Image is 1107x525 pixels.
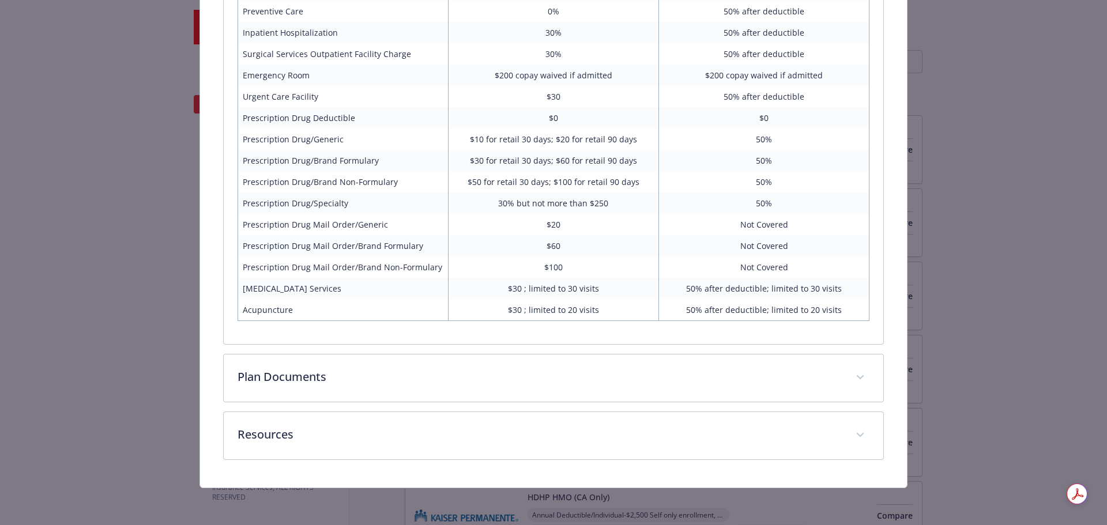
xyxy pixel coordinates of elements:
[238,278,448,299] td: [MEDICAL_DATA] Services
[224,354,884,402] div: Plan Documents
[238,22,448,43] td: Inpatient Hospitalization
[238,65,448,86] td: Emergency Room
[448,278,658,299] td: $30 ; limited to 30 visits
[659,256,869,278] td: Not Covered
[659,192,869,214] td: 50%
[448,299,658,321] td: $30 ; limited to 20 visits
[238,43,448,65] td: Surgical Services Outpatient Facility Charge
[238,192,448,214] td: Prescription Drug/Specialty
[659,278,869,299] td: 50% after deductible; limited to 30 visits
[659,1,869,22] td: 50% after deductible
[238,214,448,235] td: Prescription Drug Mail Order/Generic
[448,235,658,256] td: $60
[238,426,842,443] p: Resources
[238,235,448,256] td: Prescription Drug Mail Order/Brand Formulary
[659,299,869,321] td: 50% after deductible; limited to 20 visits
[448,256,658,278] td: $100
[238,150,448,171] td: Prescription Drug/Brand Formulary
[448,129,658,150] td: $10 for retail 30 days; $20 for retail 90 days
[659,171,869,192] td: 50%
[659,235,869,256] td: Not Covered
[238,256,448,278] td: Prescription Drug Mail Order/Brand Non-Formulary
[238,368,842,386] p: Plan Documents
[448,65,658,86] td: $200 copay waived if admitted
[448,43,658,65] td: 30%
[659,22,869,43] td: 50% after deductible
[659,150,869,171] td: 50%
[448,171,658,192] td: $50 for retail 30 days; $100 for retail 90 days
[238,129,448,150] td: Prescription Drug/Generic
[659,43,869,65] td: 50% after deductible
[659,129,869,150] td: 50%
[238,1,448,22] td: Preventive Care
[659,214,869,235] td: Not Covered
[448,22,658,43] td: 30%
[238,299,448,321] td: Acupuncture
[448,1,658,22] td: 0%
[659,86,869,107] td: 50% after deductible
[238,171,448,192] td: Prescription Drug/Brand Non-Formulary
[238,107,448,129] td: Prescription Drug Deductible
[448,107,658,129] td: $0
[659,107,869,129] td: $0
[238,86,448,107] td: Urgent Care Facility
[448,192,658,214] td: 30% but not more than $250
[224,412,884,459] div: Resources
[448,86,658,107] td: $30
[448,214,658,235] td: $20
[659,65,869,86] td: $200 copay waived if admitted
[448,150,658,171] td: $30 for retail 30 days; $60 for retail 90 days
